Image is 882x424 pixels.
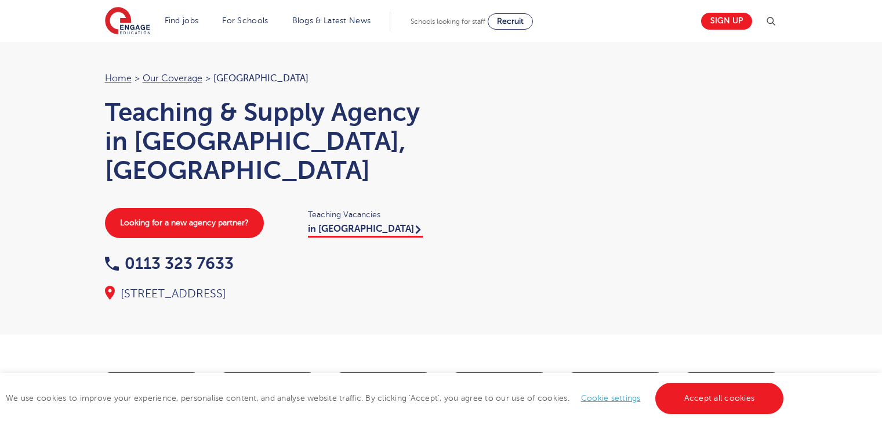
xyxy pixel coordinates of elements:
a: For Schools [222,16,268,25]
a: Our coverage [143,73,202,84]
span: Recruit [497,17,524,26]
div: [STREET_ADDRESS] [105,286,430,302]
a: Recruit [488,13,533,30]
span: [GEOGRAPHIC_DATA] [213,73,308,84]
a: 0113 323 7633 [105,254,234,272]
span: Teaching Vacancies [308,208,430,221]
img: Engage Education [105,7,150,36]
a: Accept all cookies [655,383,784,414]
nav: breadcrumb [105,71,430,86]
span: We use cookies to improve your experience, personalise content, and analyse website traffic. By c... [6,394,786,403]
a: Find jobs [165,16,199,25]
span: > [135,73,140,84]
span: Schools looking for staff [411,17,485,26]
span: > [205,73,210,84]
a: Sign up [701,13,752,30]
h1: Teaching & Supply Agency in [GEOGRAPHIC_DATA], [GEOGRAPHIC_DATA] [105,98,430,185]
a: Looking for a new agency partner? [105,208,264,238]
a: Cookie settings [581,394,641,403]
a: Home [105,73,132,84]
a: in [GEOGRAPHIC_DATA] [308,224,423,238]
a: Blogs & Latest News [292,16,371,25]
